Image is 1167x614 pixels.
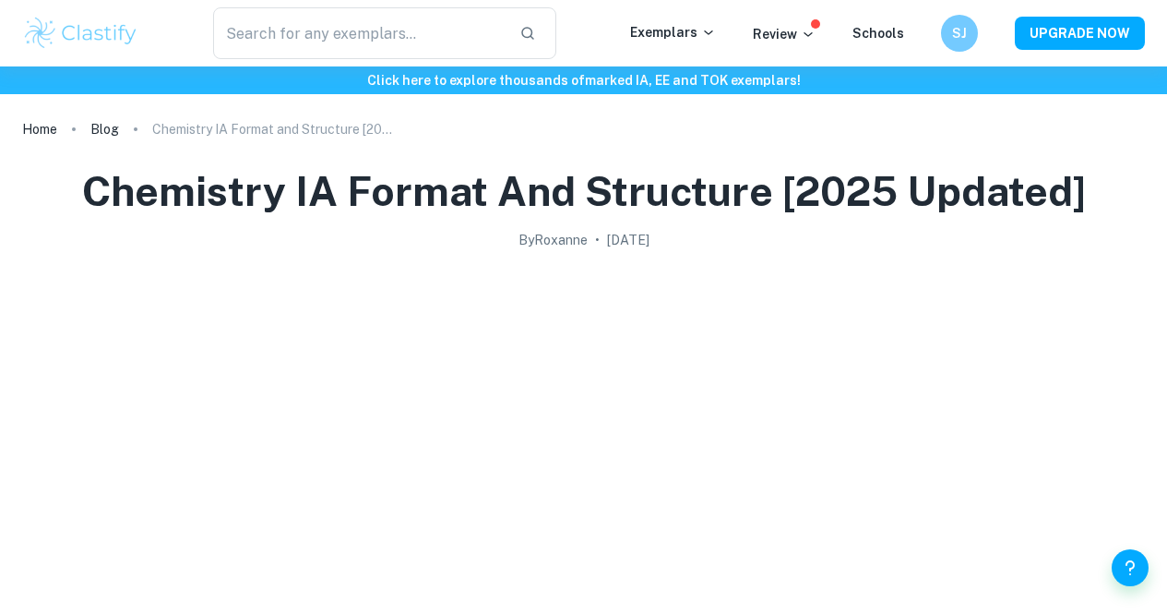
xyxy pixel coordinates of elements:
button: UPGRADE NOW [1015,17,1145,50]
p: Exemplars [630,22,716,42]
h1: Chemistry IA Format and Structure [2025 updated] [82,164,1086,219]
h2: By Roxanne [518,230,588,250]
a: Blog [90,116,119,142]
p: Chemistry IA Format and Structure [2025 updated] [152,119,392,139]
a: Home [22,116,57,142]
p: • [595,230,600,250]
button: SJ [941,15,978,52]
h2: [DATE] [607,230,649,250]
a: Schools [852,26,904,41]
h6: Click here to explore thousands of marked IA, EE and TOK exemplars ! [4,70,1163,90]
p: Review [753,24,816,44]
input: Search for any exemplars... [213,7,505,59]
h6: SJ [949,23,971,43]
img: Clastify logo [22,15,139,52]
button: Help and Feedback [1112,549,1149,586]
